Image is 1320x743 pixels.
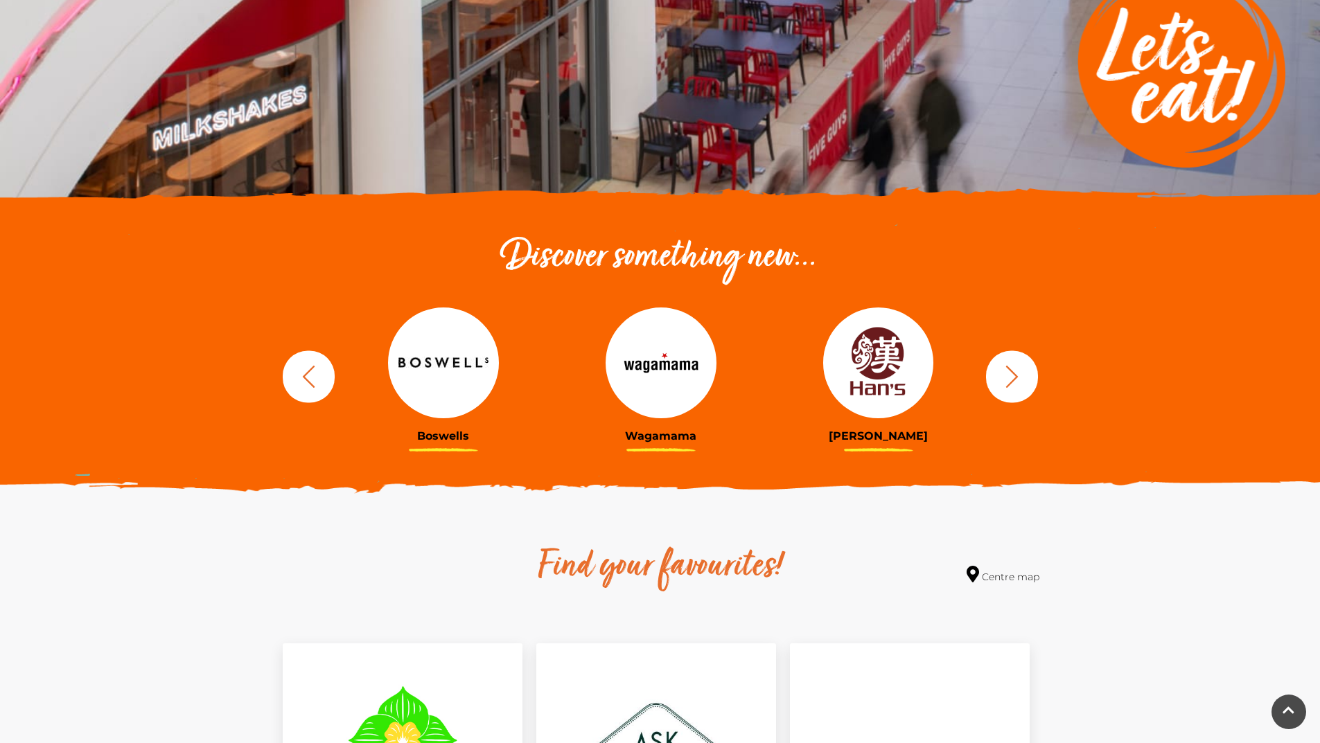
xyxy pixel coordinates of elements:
[780,307,977,442] a: [PERSON_NAME]
[967,566,1039,584] a: Centre map
[407,545,913,589] h2: Find your favourites!
[563,429,759,442] h3: Wagamama
[345,307,542,442] a: Boswells
[780,429,977,442] h3: [PERSON_NAME]
[563,307,759,442] a: Wagamama
[345,429,542,442] h3: Boswells
[276,235,1045,280] h2: Discover something new...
